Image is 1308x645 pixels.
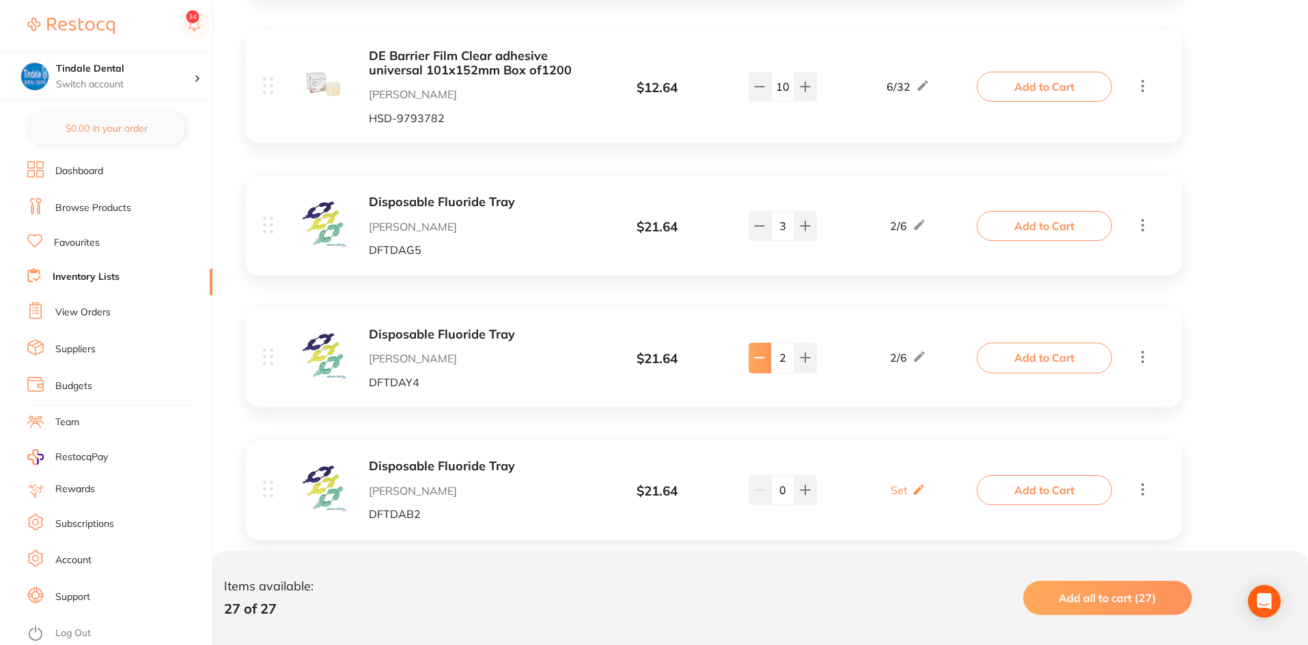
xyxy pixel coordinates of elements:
[369,352,585,364] p: [PERSON_NAME]
[887,78,930,95] div: 6 / 32
[56,78,194,91] p: Switch account
[224,579,314,594] p: Items available:
[585,352,729,367] div: $ 21.64
[890,218,926,234] div: 2 / 6
[246,309,1182,407] div: Disposable Fluoride Tray [PERSON_NAME] DFTDAY4 $21.64 2/6Add to Cart
[369,220,585,233] p: [PERSON_NAME]
[224,601,314,616] p: 27 of 27
[369,195,585,210] button: Disposable Fluoride Tray
[1059,591,1156,605] span: Add all to cart (27)
[369,328,585,342] button: Disposable Fluoride Tray
[54,236,100,250] a: Favourites
[55,343,96,356] a: Suppliers
[369,508,585,520] p: DFTDAB2
[585,484,729,499] div: $ 21.64
[55,590,90,604] a: Support
[55,450,108,464] span: RestocqPay
[977,343,1112,373] button: Add to Cart
[977,211,1112,241] button: Add to Cart
[369,49,585,77] button: DE Barrier Film Clear adhesive universal 101x152mm Box of1200
[246,176,1182,275] div: Disposable Fluoride Tray [PERSON_NAME] DFTDAG5 $21.64 2/6Add to Cart
[55,627,91,640] a: Log Out
[369,112,585,124] p: HSD-9793782
[55,483,95,496] a: Rewards
[1248,585,1281,618] div: Open Intercom Messenger
[298,331,347,379] img: WTQuanBn
[55,554,92,567] a: Account
[27,449,108,465] a: RestocqPay
[585,220,729,235] div: $ 21.64
[369,88,585,100] p: [PERSON_NAME]
[246,440,1182,539] div: Disposable Fluoride Tray [PERSON_NAME] DFTDAB2 $21.64 Set Add to Cart
[56,62,194,76] h4: Tindale Dental
[298,60,347,109] img: NzgyLmpwZw
[55,379,92,393] a: Budgets
[298,199,347,248] img: RzUuanBn
[890,349,926,366] div: 2 / 6
[27,449,44,465] img: RestocqPay
[298,463,347,512] img: QjIuanBn
[55,201,131,215] a: Browse Products
[27,112,185,145] button: $0.00 in your order
[27,10,115,42] a: Restocq Logo
[55,416,79,429] a: Team
[53,270,120,284] a: Inventory Lists
[55,306,111,319] a: View Orders
[21,63,48,90] img: Tindale Dental
[977,72,1112,102] button: Add to Cart
[55,164,103,178] a: Dashboard
[369,485,585,497] p: [PERSON_NAME]
[55,517,114,531] a: Subscriptions
[369,244,585,256] p: DFTDAG5
[1023,581,1192,615] button: Add all to cart (27)
[369,376,585,388] p: DFTDAY4
[27,623,208,645] button: Log Out
[246,30,1182,143] div: DE Barrier Film Clear adhesive universal 101x152mm Box of1200 [PERSON_NAME] HSD-9793782 $12.64 6/...
[369,459,585,474] button: Disposable Fluoride Tray
[977,475,1112,505] button: Add to Cart
[891,484,908,496] p: Set
[585,81,729,96] div: $ 12.64
[27,18,115,34] img: Restocq Logo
